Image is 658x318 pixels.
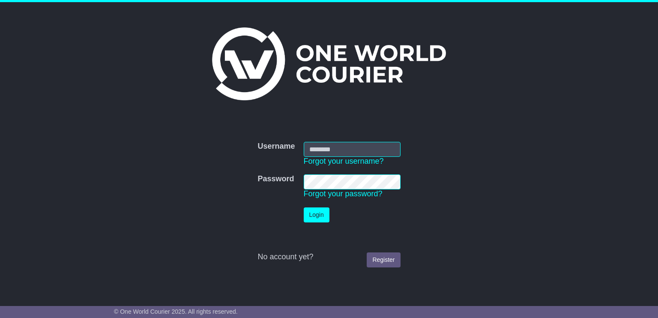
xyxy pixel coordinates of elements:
[212,27,446,100] img: One World
[257,174,294,184] label: Password
[257,252,400,262] div: No account yet?
[304,207,329,222] button: Login
[304,189,383,198] a: Forgot your password?
[367,252,400,267] a: Register
[114,308,238,315] span: © One World Courier 2025. All rights reserved.
[304,157,384,165] a: Forgot your username?
[257,142,295,151] label: Username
